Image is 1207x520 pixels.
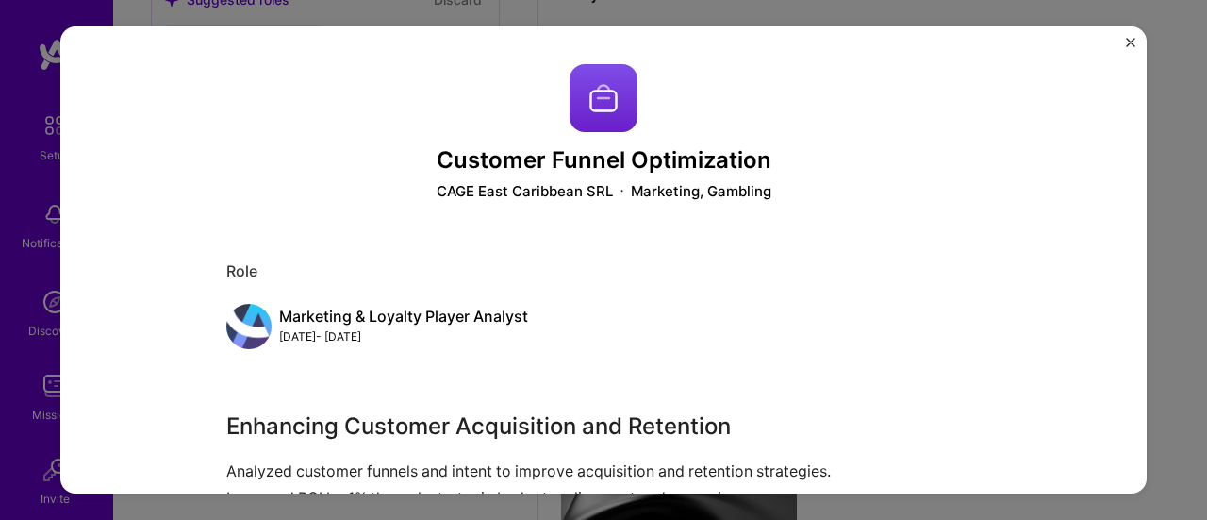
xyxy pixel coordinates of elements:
button: Close [1126,38,1135,58]
div: [DATE] - [DATE] [279,327,528,346]
div: CAGE East Caribbean SRL [437,181,613,201]
img: avatar_marketing.jpg [226,304,272,349]
img: Company logo [570,64,637,132]
div: Marketing & Loyalty Player Analyst [279,307,528,327]
h3: Enhancing Customer Acquisition and Retention [226,410,839,444]
div: Marketing, Gambling [631,181,771,201]
img: Dot [620,181,623,201]
h3: Customer Funnel Optimization [226,147,981,175]
div: Role [226,261,981,281]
